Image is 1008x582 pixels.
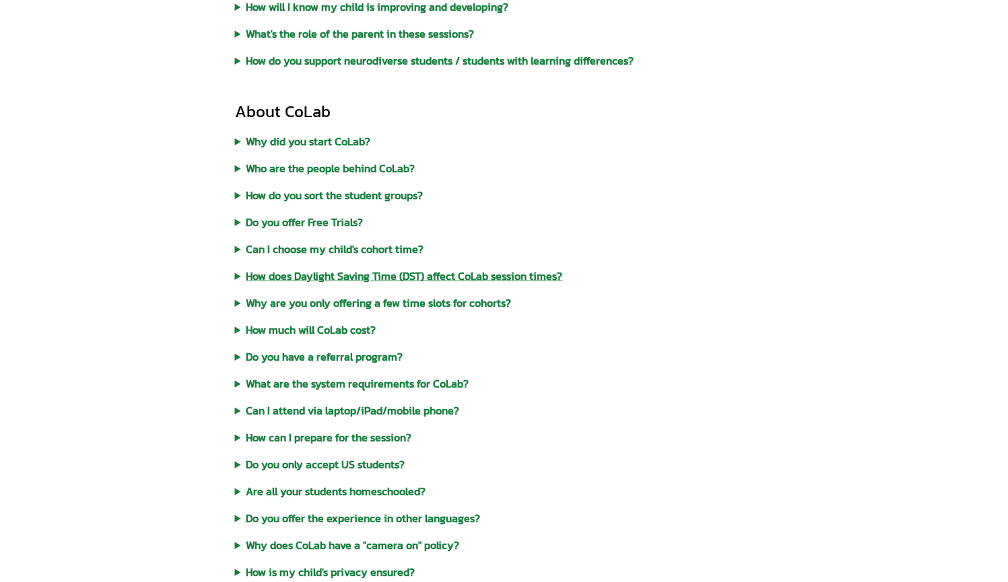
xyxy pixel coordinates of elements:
[235,241,774,257] summary: Can I choose my child's cohort time?
[235,101,774,122] div: About CoLab
[235,52,774,69] summary: How do you support neurodiverse students / students with learning differences?
[235,402,774,419] summary: Can I attend via laptop/iPad/mobile phone?
[235,537,774,553] summary: Why does CoLab have a "camera on" policy?
[235,268,774,284] summary: How does Daylight Saving Time (DST) affect CoLab session times?
[235,349,774,365] summary: Do you have a referral program?
[235,295,774,311] summary: Why are you only offering a few time slots for cohorts?
[235,510,774,526] summary: Do you offer the experience in other languages?
[235,214,774,230] summary: Do you offer Free Trials?
[235,133,774,149] summary: Why did you start CoLab?
[235,564,774,580] summary: How is my child's privacy ensured?
[235,429,774,445] summary: How can I prepare for the session?
[235,187,774,203] summary: How do you sort the student groups?
[235,456,774,472] summary: Do you only accept US students?
[235,26,774,42] summary: What's the role of the parent in these sessions?
[235,160,774,176] summary: Who are the people behind CoLab?
[235,322,774,338] summary: How much will CoLab cost?
[235,375,774,392] summary: What are the system requirements for CoLab?
[235,483,774,499] summary: Are all your students homeschooled?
